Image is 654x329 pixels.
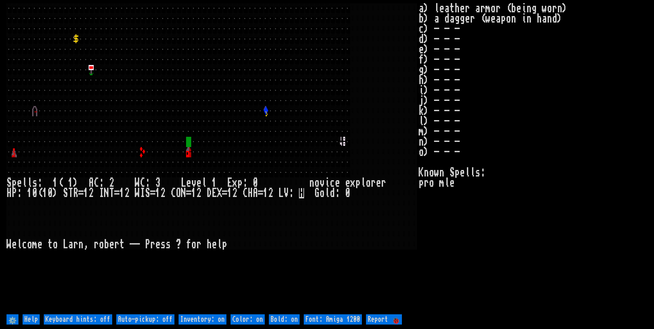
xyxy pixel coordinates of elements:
div: b [104,239,109,250]
div: l [22,178,27,188]
div: e [12,239,17,250]
div: o [53,239,58,250]
div: r [371,178,376,188]
div: e [17,178,22,188]
div: t [48,239,53,250]
div: = [150,188,155,198]
div: 2 [232,188,237,198]
div: r [73,239,78,250]
div: S [145,188,150,198]
div: C [140,178,145,188]
div: 2 [125,188,130,198]
stats: a) leather armor (being worn) b) a dagger (weapon in hand) c) - - - d) - - - e) - - - f) - - - g)... [419,3,648,313]
div: d [330,188,335,198]
input: Inventory: on [179,314,226,325]
div: p [355,178,361,188]
div: L [63,239,68,250]
div: ( [37,188,42,198]
div: 1 [68,178,73,188]
div: N [104,188,109,198]
div: 1 [119,188,125,198]
div: : [243,178,248,188]
div: r [94,239,99,250]
input: Keyboard hints: off [44,314,112,325]
div: v [191,178,196,188]
div: x [350,178,355,188]
div: 1 [83,188,89,198]
div: i [325,178,330,188]
div: X [217,188,222,198]
div: W [135,188,140,198]
div: 0 [253,178,258,188]
div: E [227,178,232,188]
div: 2 [109,178,114,188]
div: o [366,178,371,188]
div: : [289,188,294,198]
div: P [145,239,150,250]
div: C [94,178,99,188]
mark: H [299,188,304,198]
div: E [212,188,217,198]
div: o [99,239,104,250]
div: r [150,239,155,250]
div: A [253,188,258,198]
div: 0 [345,188,350,198]
input: Auto-pickup: off [116,314,174,325]
input: Color: on [231,314,265,325]
div: o [191,239,196,250]
div: H [6,188,12,198]
div: A [89,178,94,188]
div: 2 [196,188,201,198]
div: x [232,178,237,188]
div: L [181,178,186,188]
div: e [376,178,381,188]
div: 1 [155,188,160,198]
div: s [32,178,37,188]
div: l [17,239,22,250]
div: = [186,188,191,198]
div: m [32,239,37,250]
div: l [201,178,207,188]
div: C [243,188,248,198]
div: S [63,188,68,198]
div: s [166,239,171,250]
div: : [335,188,340,198]
div: v [319,178,325,188]
div: e [109,239,114,250]
div: e [155,239,160,250]
div: - [130,239,135,250]
div: ) [73,178,78,188]
div: p [237,178,243,188]
div: T [109,188,114,198]
div: o [314,178,319,188]
div: c [22,239,27,250]
div: l [325,188,330,198]
div: 1 [42,188,48,198]
div: = [78,188,83,198]
div: R [73,188,78,198]
div: t [119,239,125,250]
div: S [6,178,12,188]
input: Bold: on [269,314,300,325]
div: - [135,239,140,250]
div: W [6,239,12,250]
div: : [37,178,42,188]
div: n [78,239,83,250]
div: l [217,239,222,250]
input: ⚙️ [6,314,18,325]
div: l [27,178,32,188]
div: e [37,239,42,250]
div: e [345,178,350,188]
div: e [196,178,201,188]
div: ) [53,188,58,198]
div: c [330,178,335,188]
div: , [83,239,89,250]
div: T [68,188,73,198]
div: f [186,239,191,250]
div: I [99,188,104,198]
div: V [284,188,289,198]
div: o [27,239,32,250]
div: = [222,188,227,198]
div: r [114,239,119,250]
div: H [248,188,253,198]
